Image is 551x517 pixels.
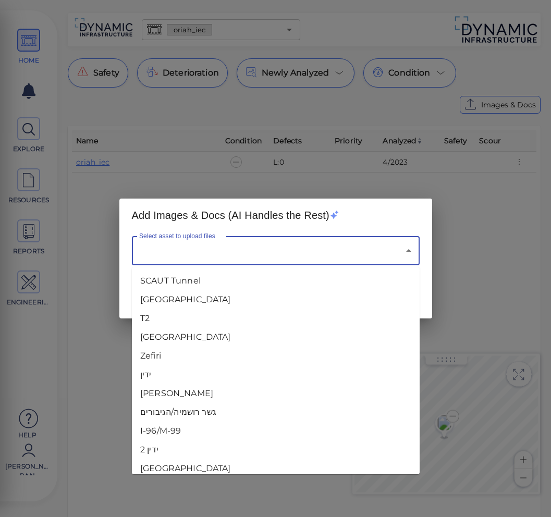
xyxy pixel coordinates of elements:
iframe: Chat [507,470,543,509]
li: ידין [132,365,420,384]
li: I-96/M-99 [132,422,420,440]
li: T2 [132,309,420,328]
li: [GEOGRAPHIC_DATA] [132,328,420,347]
li: [GEOGRAPHIC_DATA] [132,290,420,309]
li: [PERSON_NAME] [132,384,420,403]
h2: Add Images & Docs (AI Handles the Rest) [132,207,420,224]
button: Close [401,243,416,258]
li: SCAUT Tunnel [132,272,420,290]
li: גשר רושמיה/הגיבורים [132,403,420,422]
li: [GEOGRAPHIC_DATA] [132,459,420,478]
li: ידין 2 [132,440,420,459]
li: Zefiri [132,347,420,365]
